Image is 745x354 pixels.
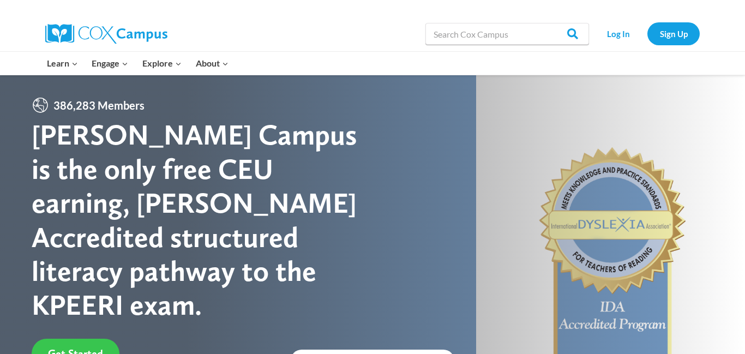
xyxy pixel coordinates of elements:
div: [PERSON_NAME] Campus is the only free CEU earning, [PERSON_NAME] Accredited structured literacy p... [32,118,372,322]
button: Child menu of Learn [40,52,85,75]
nav: Secondary Navigation [594,22,700,45]
img: Cox Campus [45,24,167,44]
button: Child menu of About [189,52,236,75]
span: 386,283 Members [49,97,149,114]
button: Child menu of Engage [85,52,136,75]
a: Log In [594,22,642,45]
nav: Primary Navigation [40,52,235,75]
input: Search Cox Campus [425,23,589,45]
a: Sign Up [647,22,700,45]
button: Child menu of Explore [135,52,189,75]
